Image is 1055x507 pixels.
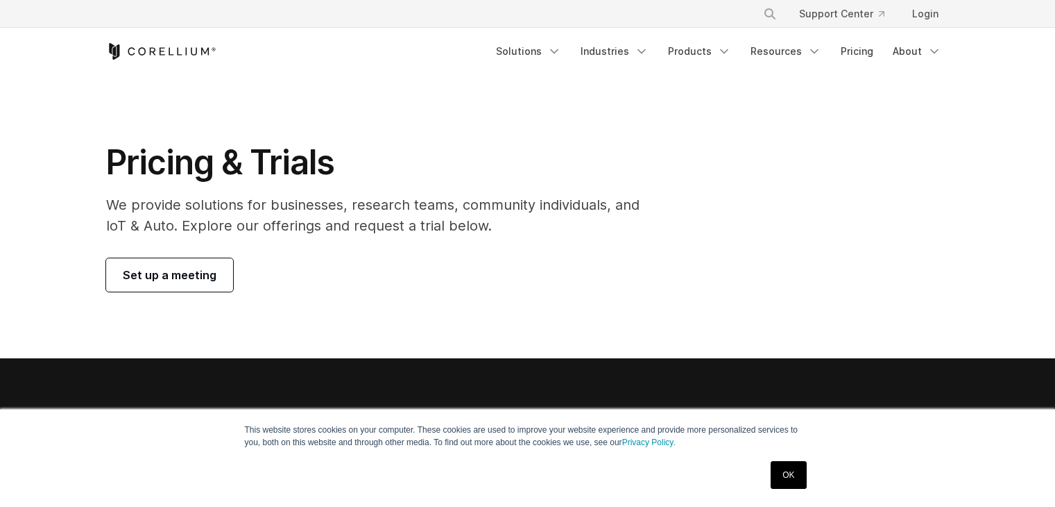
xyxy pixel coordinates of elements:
[106,258,233,292] a: Set up a meeting
[106,194,659,236] p: We provide solutions for businesses, research teams, community individuals, and IoT & Auto. Explo...
[832,39,882,64] a: Pricing
[742,39,830,64] a: Resources
[106,43,216,60] a: Corellium Home
[757,1,782,26] button: Search
[622,438,676,447] a: Privacy Policy.
[488,39,569,64] a: Solutions
[245,424,811,449] p: This website stores cookies on your computer. These cookies are used to improve your website expe...
[660,39,739,64] a: Products
[572,39,657,64] a: Industries
[488,39,950,64] div: Navigation Menu
[771,461,806,489] a: OK
[884,39,950,64] a: About
[788,1,895,26] a: Support Center
[123,267,216,283] span: Set up a meeting
[746,1,950,26] div: Navigation Menu
[106,142,659,183] h1: Pricing & Trials
[901,1,950,26] a: Login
